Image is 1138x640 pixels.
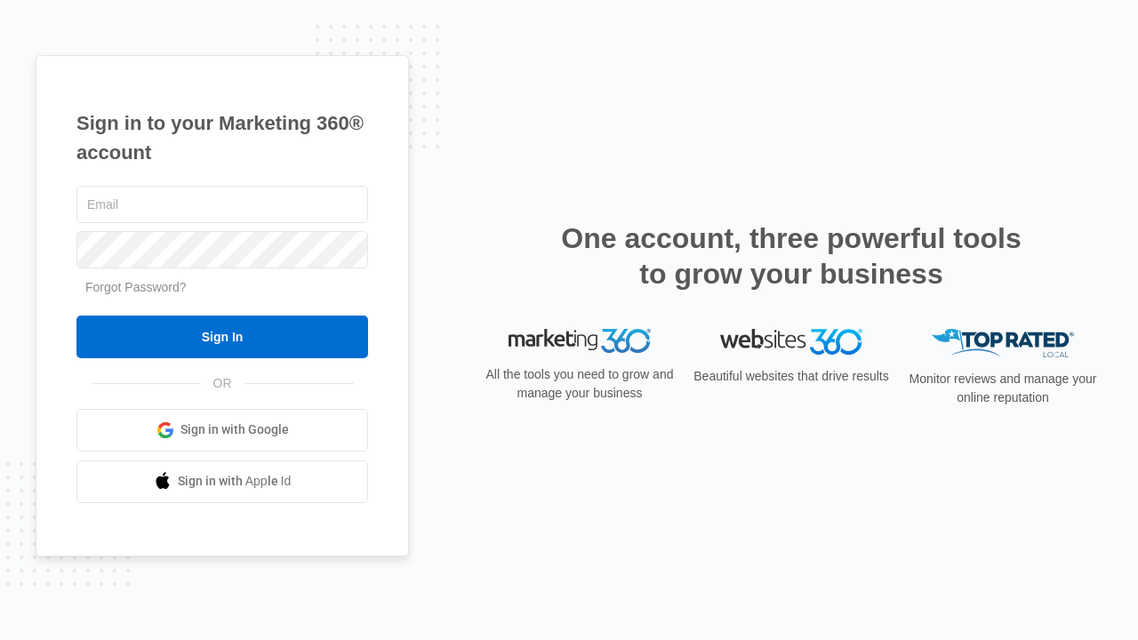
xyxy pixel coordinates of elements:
[903,370,1102,407] p: Monitor reviews and manage your online reputation
[556,220,1027,292] h2: One account, three powerful tools to grow your business
[85,280,187,294] a: Forgot Password?
[76,108,368,167] h1: Sign in to your Marketing 360® account
[76,409,368,452] a: Sign in with Google
[720,329,862,355] img: Websites 360
[932,329,1074,358] img: Top Rated Local
[201,374,244,393] span: OR
[480,365,679,403] p: All the tools you need to grow and manage your business
[178,472,292,491] span: Sign in with Apple Id
[692,367,891,386] p: Beautiful websites that drive results
[180,420,289,439] span: Sign in with Google
[76,460,368,503] a: Sign in with Apple Id
[509,329,651,354] img: Marketing 360
[76,186,368,223] input: Email
[76,316,368,358] input: Sign In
